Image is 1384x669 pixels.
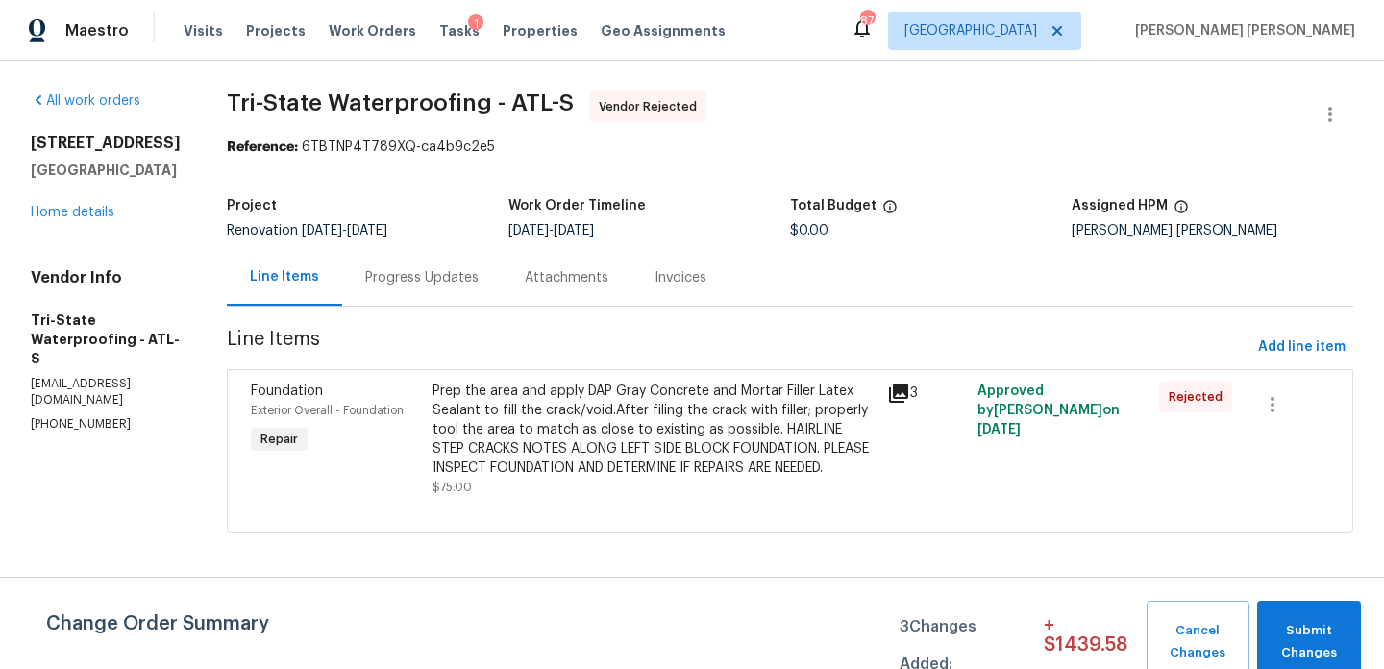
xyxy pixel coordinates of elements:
[977,423,1021,436] span: [DATE]
[365,268,479,287] div: Progress Updates
[227,140,298,154] b: Reference:
[302,224,342,237] span: [DATE]
[227,330,1250,365] span: Line Items
[887,382,966,405] div: 3
[860,12,874,31] div: 87
[599,97,704,116] span: Vendor Rejected
[432,482,472,493] span: $75.00
[347,224,387,237] span: [DATE]
[246,21,306,40] span: Projects
[253,430,306,449] span: Repair
[977,384,1120,436] span: Approved by [PERSON_NAME] on
[432,382,876,478] div: Prep the area and apply DAP Gray Concrete and Mortar Filler Latex Sealant to fill the crack/void....
[31,310,181,368] h5: Tri-State Waterproofing - ATL-S
[1250,330,1353,365] button: Add line item
[554,224,594,237] span: [DATE]
[302,224,387,237] span: -
[525,268,608,287] div: Attachments
[31,161,181,180] h5: [GEOGRAPHIC_DATA]
[329,21,416,40] span: Work Orders
[31,268,181,287] h4: Vendor Info
[503,21,578,40] span: Properties
[251,405,404,416] span: Exterior Overall - Foundation
[227,137,1353,157] div: 6TBTNP4T789XQ-ca4b9c2e5
[882,199,898,224] span: The total cost of line items that have been proposed by Opendoor. This sum includes line items th...
[904,21,1037,40] span: [GEOGRAPHIC_DATA]
[251,384,323,398] span: Foundation
[601,21,726,40] span: Geo Assignments
[508,199,646,212] h5: Work Order Timeline
[1258,335,1346,359] span: Add line item
[1174,199,1189,224] span: The hpm assigned to this work order.
[1169,387,1230,407] span: Rejected
[439,24,480,37] span: Tasks
[508,224,594,237] span: -
[1072,224,1353,237] div: [PERSON_NAME] [PERSON_NAME]
[227,91,574,114] span: Tri-State Waterproofing - ATL-S
[1072,199,1168,212] h5: Assigned HPM
[31,206,114,219] a: Home details
[31,416,181,433] p: [PHONE_NUMBER]
[227,199,277,212] h5: Project
[1127,21,1355,40] span: [PERSON_NAME] [PERSON_NAME]
[790,224,828,237] span: $0.00
[184,21,223,40] span: Visits
[31,134,181,153] h2: [STREET_ADDRESS]
[468,14,483,34] div: 1
[250,267,319,286] div: Line Items
[31,94,140,108] a: All work orders
[227,224,387,237] span: Renovation
[65,21,129,40] span: Maestro
[31,376,181,409] p: [EMAIL_ADDRESS][DOMAIN_NAME]
[790,199,877,212] h5: Total Budget
[655,268,706,287] div: Invoices
[508,224,549,237] span: [DATE]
